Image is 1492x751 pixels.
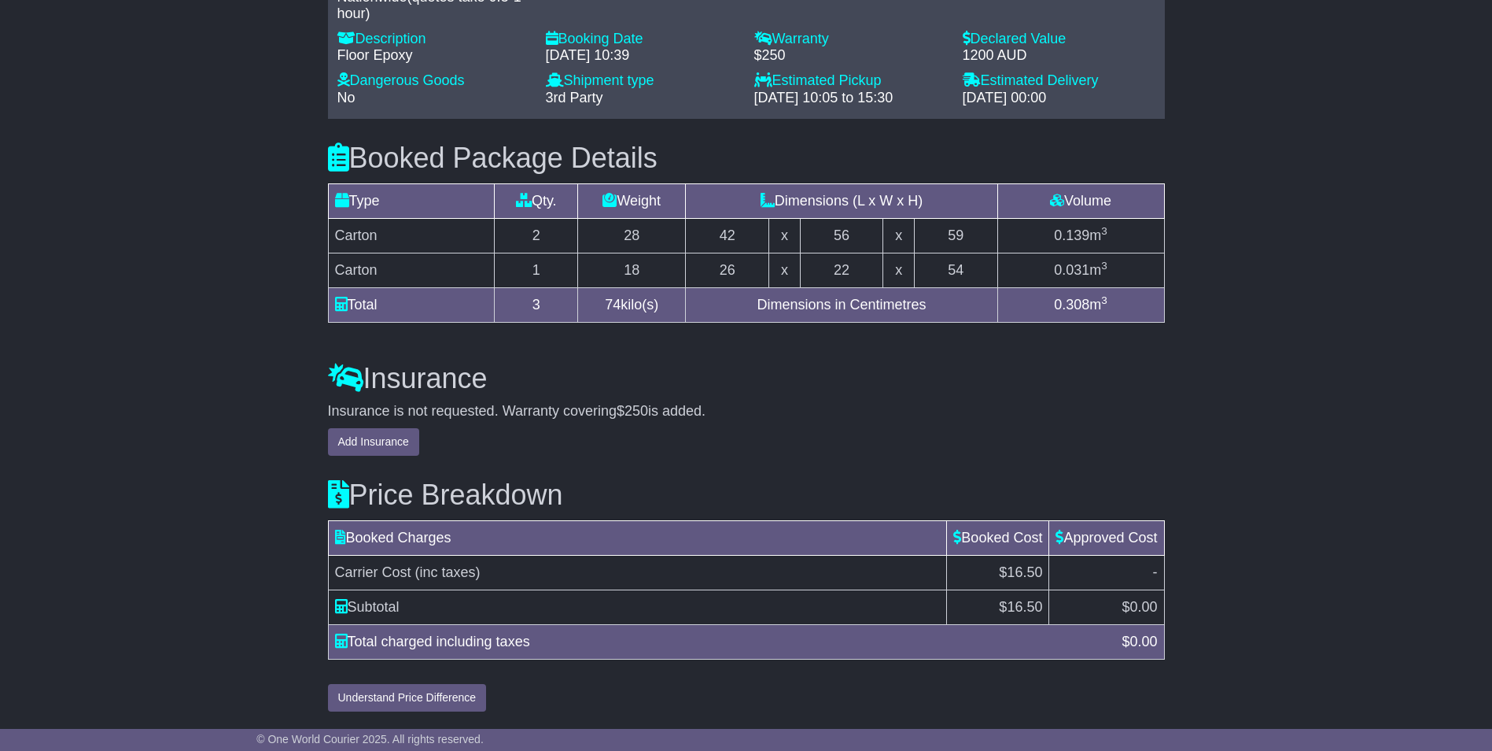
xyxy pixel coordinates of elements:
div: Estimated Pickup [754,72,947,90]
td: 1 [495,253,578,287]
td: Subtotal [328,590,947,624]
div: Description [337,31,530,48]
div: Booking Date [546,31,739,48]
td: 42 [686,218,769,253]
span: $250 [617,403,648,419]
td: Carton [328,253,495,287]
span: 74 [605,297,621,313]
span: Carrier Cost [335,564,411,580]
div: $250 [754,47,947,65]
h3: Insurance [328,363,1165,394]
div: Declared Value [963,31,1155,48]
sup: 3 [1101,294,1107,306]
span: © One World Courier 2025. All rights reserved. [256,733,484,745]
div: Insurance is not requested. Warranty covering is added. [328,403,1165,420]
div: [DATE] 00:00 [963,90,1155,107]
td: m [997,218,1164,253]
td: 26 [686,253,769,287]
span: 0.139 [1054,228,1089,243]
td: m [997,253,1164,287]
td: $ [1049,590,1164,624]
td: 22 [800,253,883,287]
span: - [1153,564,1158,580]
td: x [883,253,914,287]
td: Booked Cost [947,520,1049,555]
span: $16.50 [999,564,1042,580]
td: kilo(s) [578,287,686,322]
span: 16.50 [1007,599,1042,615]
div: Warranty [754,31,947,48]
td: $ [947,590,1049,624]
span: 0.00 [1129,599,1157,615]
td: 54 [914,253,997,287]
td: 28 [578,218,686,253]
button: Add Insurance [328,428,419,456]
div: Floor Epoxy [337,47,530,65]
div: Estimated Delivery [963,72,1155,90]
td: m [997,287,1164,322]
h3: Price Breakdown [328,479,1165,511]
td: Booked Charges [328,520,947,555]
td: 3 [495,287,578,322]
td: Dimensions (L x W x H) [686,183,997,218]
sup: 3 [1101,260,1107,272]
span: 3rd Party [546,90,603,105]
span: No [337,90,356,105]
td: 18 [578,253,686,287]
td: 2 [495,218,578,253]
td: Weight [578,183,686,218]
div: [DATE] 10:05 to 15:30 [754,90,947,107]
sup: 3 [1101,225,1107,237]
td: x [883,218,914,253]
td: Dimensions in Centimetres [686,287,997,322]
div: Shipment type [546,72,739,90]
span: 0.308 [1054,297,1089,313]
td: Qty. [495,183,578,218]
td: Carton [328,218,495,253]
td: Approved Cost [1049,520,1164,555]
h3: Booked Package Details [328,142,1165,174]
div: [DATE] 10:39 [546,47,739,65]
td: Volume [997,183,1164,218]
td: x [769,218,800,253]
div: Total charged including taxes [327,631,1114,653]
div: Dangerous Goods [337,72,530,90]
span: 0.031 [1054,262,1089,278]
td: x [769,253,800,287]
button: Understand Price Difference [328,684,487,712]
td: Total [328,287,495,322]
span: (inc taxes) [415,564,481,580]
div: 1200 AUD [963,47,1155,65]
td: 56 [800,218,883,253]
div: $ [1114,631,1165,653]
td: Type [328,183,495,218]
td: 59 [914,218,997,253]
span: 0.00 [1129,634,1157,649]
